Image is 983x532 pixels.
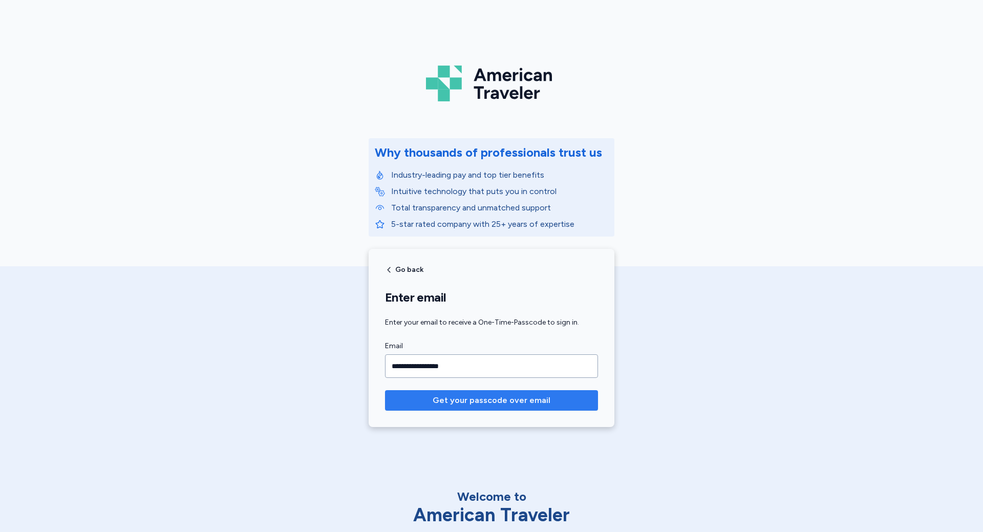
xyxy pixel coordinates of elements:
[385,290,598,305] h1: Enter email
[391,169,608,181] p: Industry-leading pay and top tier benefits
[433,394,550,407] span: Get your passcode over email
[384,488,599,505] div: Welcome to
[385,354,598,378] input: Email
[391,218,608,230] p: 5-star rated company with 25+ years of expertise
[395,266,423,273] span: Go back
[384,505,599,525] div: American Traveler
[391,202,608,214] p: Total transparency and unmatched support
[375,144,602,161] div: Why thousands of professionals trust us
[385,317,598,328] div: Enter your email to receive a One-Time-Passcode to sign in.
[385,340,598,352] label: Email
[385,390,598,411] button: Get your passcode over email
[391,185,608,198] p: Intuitive technology that puts you in control
[426,61,557,105] img: Logo
[385,266,423,274] button: Go back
